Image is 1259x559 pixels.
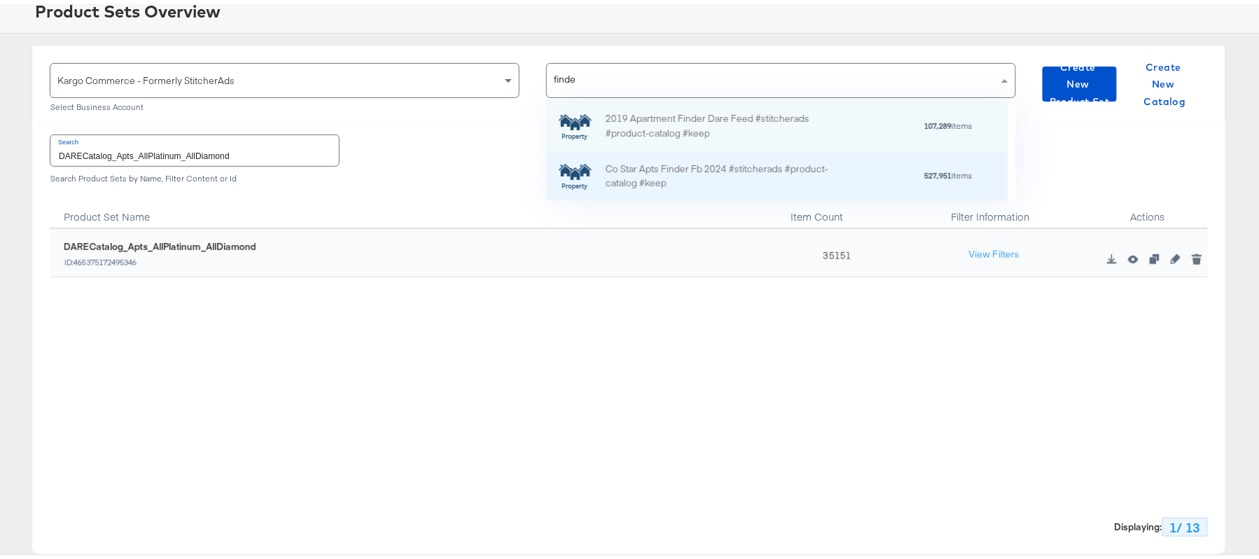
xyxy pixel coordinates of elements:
[851,168,973,178] div: items
[1048,55,1111,107] span: Create New Product Set
[50,132,339,162] input: Search product sets
[924,117,952,127] strong: 107,289
[1043,63,1117,98] button: Create New Product Set
[851,118,973,127] div: items
[57,71,235,83] span: Kargo Commerce - Formerly StitcherAds
[924,167,952,178] strong: 527,951
[50,99,520,109] div: Select Business Account
[1128,63,1202,98] button: Create New Catalog
[64,254,256,263] div: ID: 465375172495346
[894,191,1087,226] div: Filter Information
[774,191,894,226] div: Toggle SortBy
[774,191,894,226] div: Item Count
[606,158,851,188] div: Co Star Apts Finder Fb 2024 #stitcherads #product-catalog #keep
[50,170,1208,180] div: Search Product Sets by Name, Filter Content or Id
[606,108,851,137] div: 2019 Apartment Finder Dare Feed #stitcherads #product-catalog #keep
[64,237,256,250] div: DARECatalog_Apts_AllPlatinum_AllDiamond
[546,97,1008,197] div: grid
[1162,514,1208,534] div: 1 / 13
[774,226,894,274] div: 35151
[1134,55,1197,107] span: Create New Catalog
[1115,517,1162,530] strong: Displaying :
[50,191,774,226] div: Product Set Name
[1087,191,1208,226] div: Actions
[50,191,774,226] div: Toggle SortBy
[959,239,1029,264] button: View Filters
